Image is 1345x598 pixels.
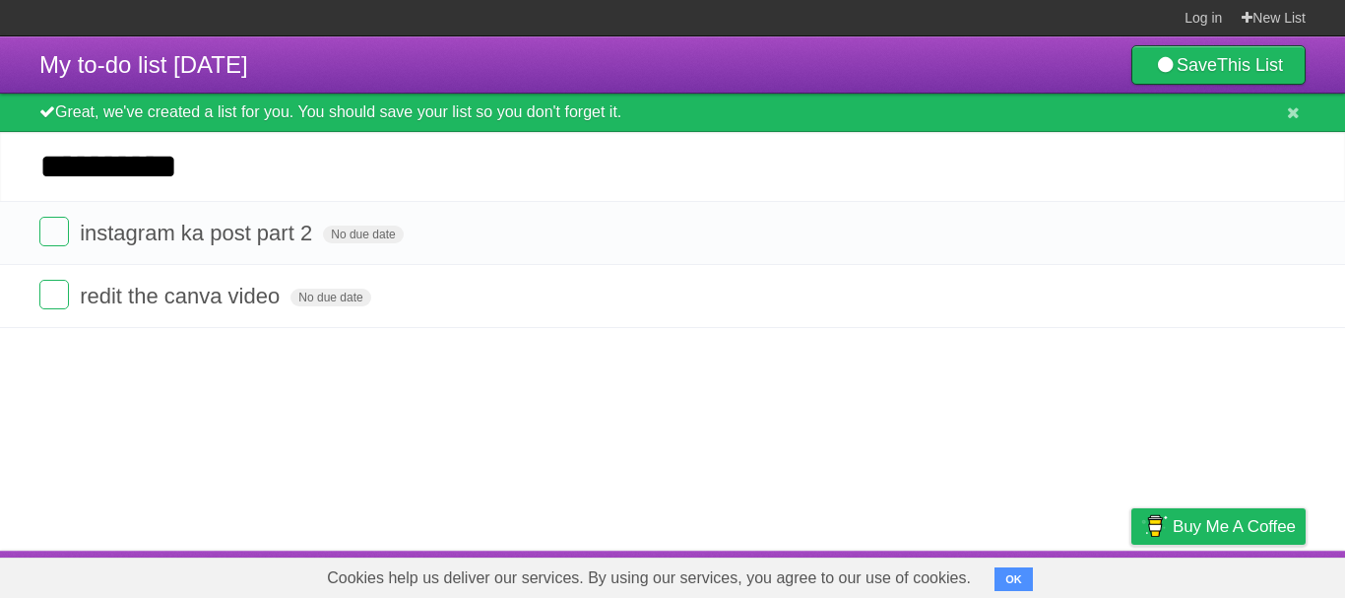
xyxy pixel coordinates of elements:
[1106,556,1157,593] a: Privacy
[934,556,1014,593] a: Developers
[39,280,69,309] label: Done
[1182,556,1306,593] a: Suggest a feature
[290,289,370,306] span: No due date
[1141,509,1168,543] img: Buy me a coffee
[1173,509,1296,544] span: Buy me a coffee
[1131,508,1306,545] a: Buy me a coffee
[80,221,317,245] span: instagram ka post part 2
[1131,45,1306,85] a: SaveThis List
[994,567,1033,591] button: OK
[39,51,248,78] span: My to-do list [DATE]
[869,556,911,593] a: About
[1217,55,1283,75] b: This List
[39,217,69,246] label: Done
[1039,556,1082,593] a: Terms
[323,226,403,243] span: No due date
[307,559,991,598] span: Cookies help us deliver our services. By using our services, you agree to our use of cookies.
[80,284,285,308] span: redit the canva video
